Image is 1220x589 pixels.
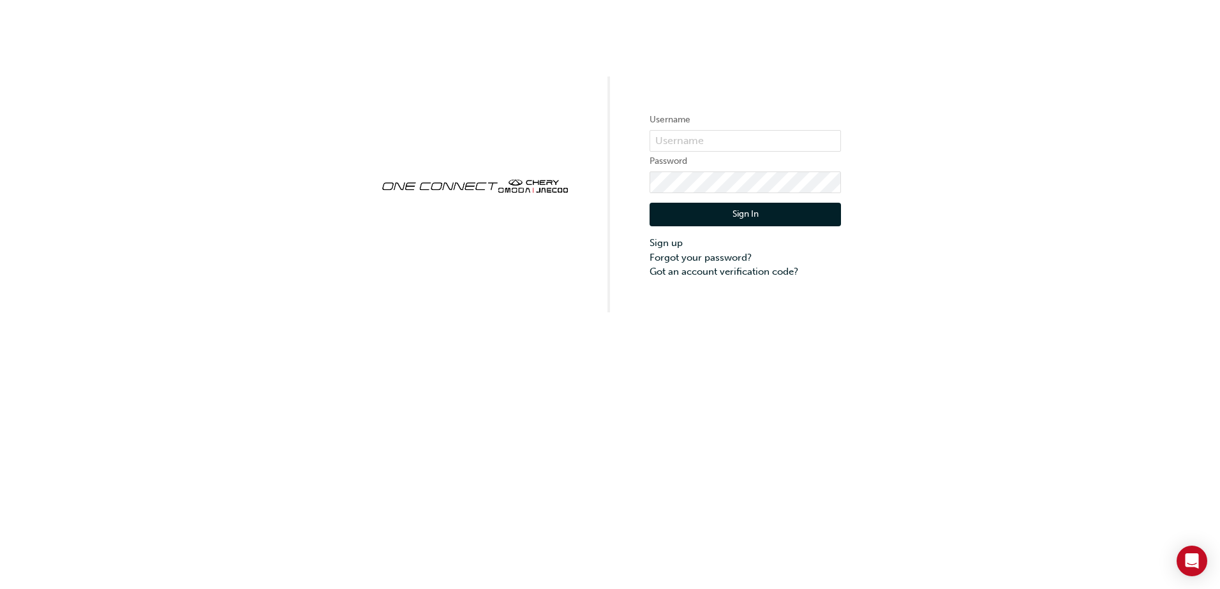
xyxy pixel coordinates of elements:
a: Sign up [650,236,841,251]
input: Username [650,130,841,152]
a: Got an account verification code? [650,265,841,279]
img: oneconnect [379,168,570,201]
a: Forgot your password? [650,251,841,265]
div: Open Intercom Messenger [1177,546,1207,576]
label: Password [650,154,841,169]
label: Username [650,112,841,127]
button: Sign In [650,203,841,227]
